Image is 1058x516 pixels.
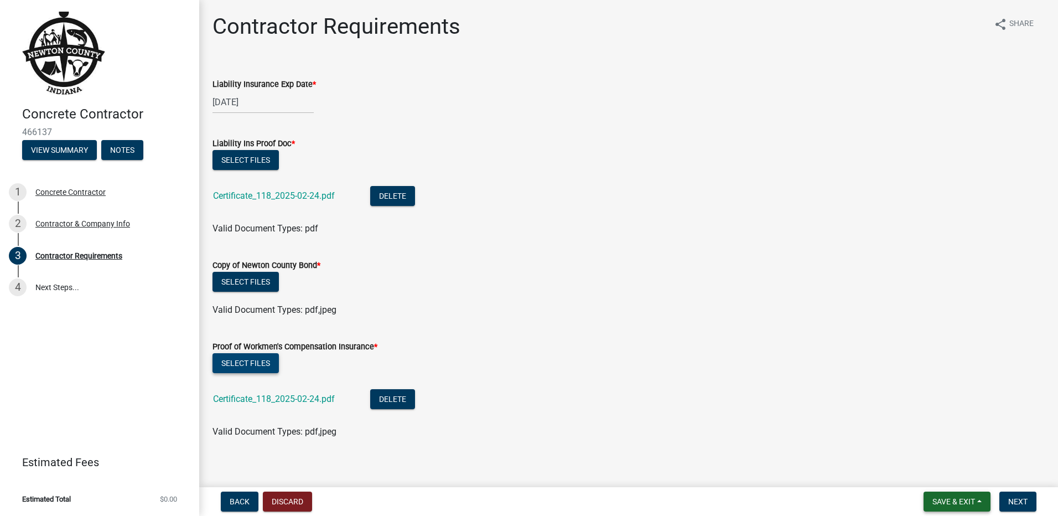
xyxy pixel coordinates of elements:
[212,91,314,113] input: mm/dd/yyyy
[1009,18,1034,31] span: Share
[370,192,415,202] wm-modal-confirm: Delete Document
[212,305,336,315] span: Valid Document Types: pdf,jpeg
[221,492,258,512] button: Back
[932,497,975,506] span: Save & Exit
[35,188,106,196] div: Concrete Contractor
[212,140,295,148] label: Liability Ins Proof Doc
[212,426,336,437] span: Valid Document Types: pdf,jpeg
[22,127,177,137] span: 466137
[9,183,27,201] div: 1
[212,262,320,270] label: Copy of Newton County Bond
[22,106,190,122] h4: Concrete Contractor
[212,13,460,40] h1: Contractor Requirements
[22,146,97,155] wm-modal-confirm: Summary
[22,12,105,95] img: Newton County, Indiana
[994,18,1007,31] i: share
[985,13,1043,35] button: shareShare
[212,353,279,373] button: Select files
[212,150,279,170] button: Select files
[230,497,250,506] span: Back
[9,278,27,296] div: 4
[212,223,318,234] span: Valid Document Types: pdf
[263,492,312,512] button: Discard
[35,252,122,260] div: Contractor Requirements
[370,389,415,409] button: Delete
[1008,497,1028,506] span: Next
[370,186,415,206] button: Delete
[212,343,377,351] label: Proof of Workmen's Compensation Insurance
[22,140,97,160] button: View Summary
[212,272,279,292] button: Select files
[101,140,143,160] button: Notes
[213,190,335,201] a: Certificate_118_2025-02-24.pdf
[35,220,130,228] div: Contractor & Company Info
[9,451,181,473] a: Estimated Fees
[212,81,316,89] label: Liability Insurance Exp Date
[9,215,27,233] div: 2
[101,146,143,155] wm-modal-confirm: Notes
[22,496,71,503] span: Estimated Total
[999,492,1036,512] button: Next
[213,394,335,404] a: Certificate_118_2025-02-24.pdf
[9,247,27,265] div: 3
[924,492,990,512] button: Save & Exit
[160,496,177,503] span: $0.00
[370,395,415,405] wm-modal-confirm: Delete Document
